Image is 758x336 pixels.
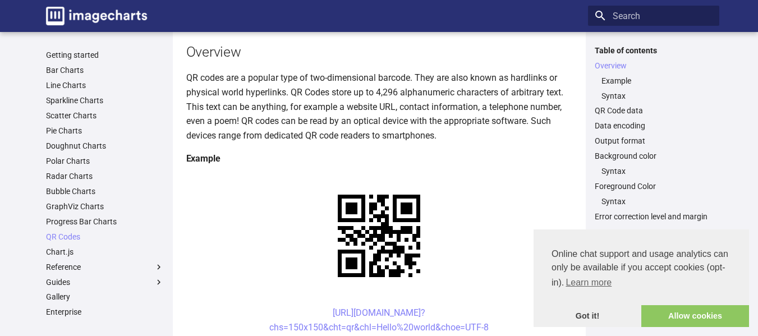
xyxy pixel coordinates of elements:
a: [URL][DOMAIN_NAME]?chs=150x150&cht=qr&chl=Hello%20world&choe=UTF-8 [269,307,489,333]
a: QR Code data [595,105,713,116]
a: Gallery [46,292,164,302]
a: learn more about cookies [564,274,613,291]
a: Line Charts [46,80,164,90]
nav: Background color [595,166,713,176]
a: Error correction level and margin [595,211,713,222]
label: Table of contents [588,45,719,56]
a: Output format [595,136,713,146]
nav: Overview [595,76,713,101]
a: GraphViz Charts [46,201,164,211]
nav: Table of contents [588,45,719,222]
span: Online chat support and usage analytics can only be available if you accept cookies (opt-in). [552,247,731,291]
label: Reference [46,262,164,272]
a: Overview [595,61,713,71]
a: Syntax [601,166,713,176]
a: QR Codes [46,232,164,242]
a: Syntax [601,91,713,101]
a: Bar Charts [46,65,164,75]
a: Scatter Charts [46,111,164,121]
a: Pie Charts [46,126,164,136]
a: Background color [595,151,713,161]
a: Chart.js [46,247,164,257]
a: allow cookies [641,305,749,328]
p: QR codes are a popular type of two-dimensional barcode. They are also known as hardlinks or physi... [186,71,572,142]
a: Data encoding [595,121,713,131]
a: Doughnut Charts [46,141,164,151]
a: Getting started [46,50,164,60]
img: chart [318,175,440,297]
img: logo [46,7,147,25]
a: Foreground Color [595,181,713,191]
a: Image-Charts documentation [42,2,151,30]
a: Progress Bar Charts [46,217,164,227]
a: Enterprise [46,307,164,317]
label: Guides [46,277,164,287]
a: dismiss cookie message [534,305,641,328]
nav: Foreground Color [595,196,713,206]
h4: Example [186,151,572,166]
a: Syntax [601,196,713,206]
h2: Overview [186,42,572,62]
a: Example [601,76,713,86]
a: Radar Charts [46,171,164,181]
a: Polar Charts [46,156,164,166]
input: Search [588,6,719,26]
a: Sparkline Charts [46,95,164,105]
div: cookieconsent [534,229,749,327]
a: Bubble Charts [46,186,164,196]
a: SDK & libraries [46,322,164,332]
